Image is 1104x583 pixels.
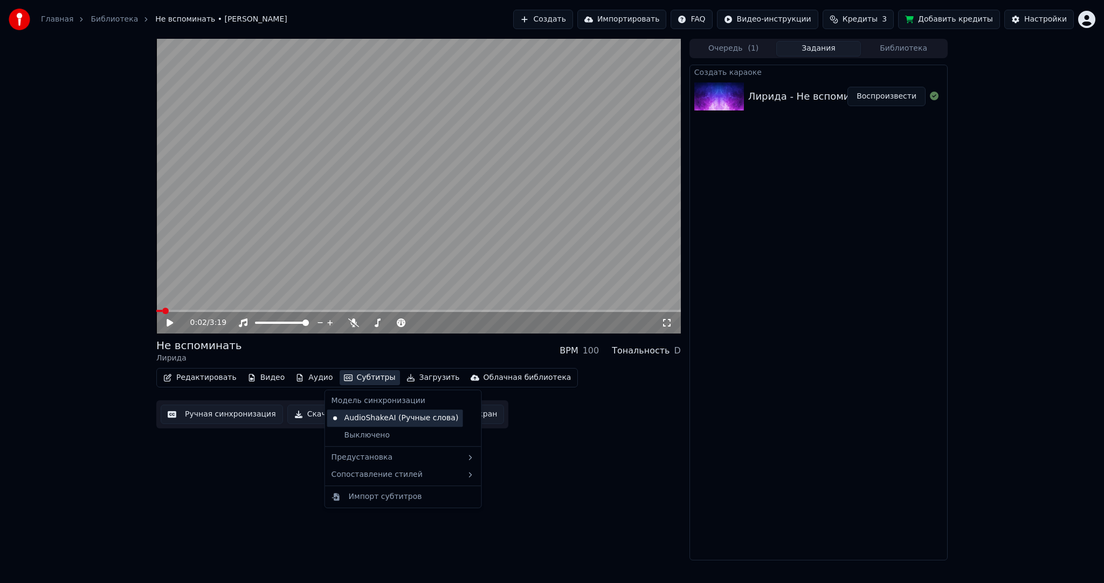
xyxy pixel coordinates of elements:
div: BPM [560,344,578,357]
span: Не вспоминать • [PERSON_NAME] [155,14,287,25]
div: Модель синхронизации [327,392,479,410]
button: Кредиты3 [823,10,894,29]
button: Задания [776,41,861,57]
span: 0:02 [190,317,207,328]
div: Тональность [612,344,670,357]
a: Главная [41,14,73,25]
span: Кредиты [843,14,878,25]
div: Лирида [156,353,242,364]
div: Выключено [327,427,479,444]
button: Скачать видео [287,405,373,424]
img: youka [9,9,30,30]
button: Ручная синхронизация [161,405,283,424]
nav: breadcrumb [41,14,287,25]
button: Импортировать [577,10,667,29]
div: Создать караоке [690,65,947,78]
button: Редактировать [159,370,241,385]
div: Настройки [1024,14,1067,25]
span: 3 [882,14,887,25]
button: Загрузить [402,370,464,385]
button: Видео [243,370,289,385]
div: AudioShakeAI (Ручные слова) [327,410,463,427]
div: Лирида - Не вспоминать [748,89,874,104]
button: Библиотека [861,41,946,57]
button: Очередь [691,41,776,57]
button: Видео-инструкции [717,10,818,29]
button: Создать [513,10,572,29]
a: Библиотека [91,14,138,25]
button: Аудио [291,370,337,385]
span: 3:19 [210,317,226,328]
button: Настройки [1004,10,1074,29]
button: Воспроизвести [847,87,926,106]
button: Субтитры [340,370,400,385]
div: / [190,317,216,328]
span: ( 1 ) [748,43,758,54]
div: 100 [583,344,599,357]
div: Импорт субтитров [349,491,422,502]
button: FAQ [671,10,712,29]
div: Облачная библиотека [484,372,571,383]
div: Предустановка [327,449,479,466]
button: Добавить кредиты [898,10,1000,29]
div: D [674,344,681,357]
div: Сопоставление стилей [327,466,479,483]
div: Не вспоминать [156,338,242,353]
